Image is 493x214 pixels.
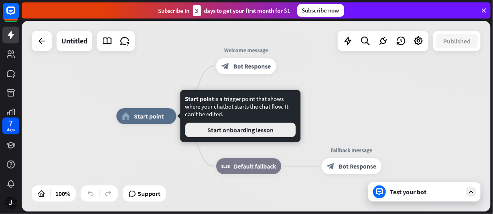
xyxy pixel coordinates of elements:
button: Open LiveChat chat widget [6,3,30,27]
div: Fallback message [316,146,388,154]
i: block_bot_response [221,62,229,70]
div: 3 [193,5,201,16]
a: 7 days [2,117,19,134]
div: Subscribe now [297,4,344,17]
button: Published [436,34,478,48]
div: days [7,127,15,132]
span: Start point [185,95,214,103]
button: Start onboarding lesson [185,123,296,137]
div: Test your bot [390,188,462,196]
div: 7 [9,119,13,127]
i: block_fallback [221,162,230,170]
div: Subscribe in days to get your first month for $1 [158,5,291,16]
div: Welcome message [210,46,282,54]
span: Bot Response [339,162,377,170]
i: home_2 [122,112,130,120]
span: Start point [134,112,164,120]
span: Bot Response [233,62,271,70]
span: Default fallback [234,162,276,170]
span: Support [138,187,160,200]
div: 100% [53,187,73,200]
div: is a trigger point that shows where your chatbot starts the chat flow. It can't be edited. [185,95,296,137]
div: Untitled [61,31,87,51]
i: block_bot_response [327,162,335,170]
